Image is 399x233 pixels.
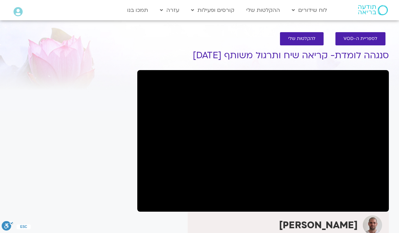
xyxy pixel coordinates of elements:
[288,4,330,17] a: לוח שידורים
[288,36,315,41] span: להקלטות שלי
[280,32,324,45] a: להקלטות שלי
[188,4,238,17] a: קורסים ופעילות
[124,4,151,17] a: תמכו בנו
[137,50,389,61] h1: סנגהה לומדת- קריאה שיח ותרגול משותף [DATE]
[335,32,385,45] a: לספריית ה-VOD
[344,36,377,41] span: לספריית ה-VOD
[157,4,183,17] a: עזרה
[243,4,283,17] a: ההקלטות שלי
[279,219,358,232] strong: [PERSON_NAME]
[358,5,388,15] img: תודעה בריאה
